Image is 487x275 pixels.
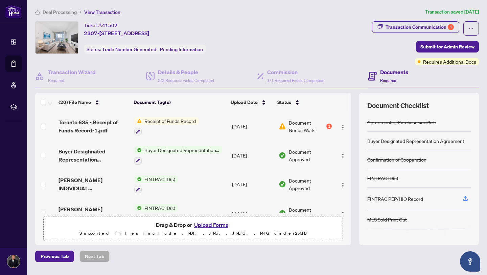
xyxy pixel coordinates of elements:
[267,78,323,83] span: 1/1 Required Fields Completed
[134,204,178,223] button: Status IconFINTRAC ID(s)
[367,156,426,163] div: Confirmation of Cooperation
[229,170,276,199] td: [DATE]
[5,5,22,18] img: logo
[79,251,110,262] button: Next Tab
[340,153,346,159] img: Logo
[367,137,464,145] div: Buyer Designated Representation Agreement
[338,150,348,161] button: Logo
[84,21,117,29] div: Ticket #:
[289,177,332,192] span: Document Approved
[289,148,332,163] span: Document Approved
[338,121,348,132] button: Logo
[142,117,199,125] span: Receipt of Funds Record
[380,68,408,76] h4: Documents
[59,147,129,164] span: Buyer Desighnated Representation Agreement.pdf
[423,58,476,65] span: Requires Additional Docs
[142,146,222,154] span: Buyer Designated Representation Agreement
[386,22,454,33] div: Transaction Communication
[134,204,142,212] img: Status Icon
[84,9,120,15] span: View Transaction
[134,146,142,154] img: Status Icon
[158,78,214,83] span: 2/2 Required Fields Completed
[134,175,178,194] button: Status IconFINTRAC ID(s)
[340,125,346,130] img: Logo
[340,183,346,188] img: Logo
[460,251,480,272] button: Open asap
[326,124,332,129] div: 1
[367,195,423,203] div: FINTRAC PEP/HIO Record
[84,29,149,37] span: 2307-[STREET_ADDRESS]
[229,199,276,228] td: [DATE]
[380,78,396,83] span: Required
[43,9,77,15] span: Deal Processing
[279,181,286,188] img: Document Status
[289,119,325,134] span: Document Needs Work
[289,206,332,221] span: Document Approved
[56,93,131,112] th: (20) File Name
[367,216,407,223] div: MLS Sold Print Out
[267,68,323,76] h4: Commission
[84,45,206,54] div: Status:
[277,99,291,106] span: Status
[279,152,286,159] img: Document Status
[44,216,343,241] span: Drag & Drop orUpload FormsSupported files include .PDF, .JPG, .JPEG, .PNG under25MB
[102,46,203,52] span: Trade Number Generated - Pending Information
[59,118,129,134] span: Toronto 635 - Receipt of Funds Record-1.pdf
[192,220,230,229] button: Upload Forms
[367,174,398,182] div: FINTRAC ID(s)
[48,68,96,76] h4: Transaction Wizard
[420,41,474,52] span: Submit for Admin Review
[59,176,129,192] span: [PERSON_NAME] INDIVIDUAL IDENTIFICATION INFORMATION RECORD.pdf
[416,41,479,52] button: Submit for Admin Review
[142,204,178,212] span: FINTRAC ID(s)
[134,146,222,165] button: Status IconBuyer Designated Representation Agreement
[228,93,274,112] th: Upload Date
[36,22,78,54] img: IMG-C12170239_1.jpg
[158,68,214,76] h4: Details & People
[79,8,82,16] li: /
[275,93,333,112] th: Status
[41,251,69,262] span: Previous Tab
[48,78,64,83] span: Required
[142,175,178,183] span: FINTRAC ID(s)
[7,255,20,268] img: Profile Icon
[367,101,429,110] span: Document Checklist
[35,10,40,15] span: home
[279,210,286,217] img: Document Status
[131,93,228,112] th: Document Tag(s)
[156,220,230,229] span: Drag & Drop or
[448,24,454,30] div: 1
[469,26,473,31] span: ellipsis
[102,22,117,28] span: 41502
[48,229,339,237] p: Supported files include .PDF, .JPG, .JPEG, .PNG under 25 MB
[229,141,276,170] td: [DATE]
[367,119,436,126] div: Agreement of Purchase and Sale
[59,99,91,106] span: (20) File Name
[425,8,479,16] article: Transaction saved [DATE]
[338,208,348,219] button: Logo
[231,99,258,106] span: Upload Date
[279,123,286,130] img: Document Status
[229,112,276,141] td: [DATE]
[372,21,459,33] button: Transaction Communication1
[134,117,199,135] button: Status IconReceipt of Funds Record
[35,251,74,262] button: Previous Tab
[340,211,346,217] img: Logo
[338,179,348,190] button: Logo
[134,117,142,125] img: Status Icon
[134,175,142,183] img: Status Icon
[59,205,129,221] span: [PERSON_NAME] INDIVIDUAL IDENTIFICATION INFORMATION RECORD.pdf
